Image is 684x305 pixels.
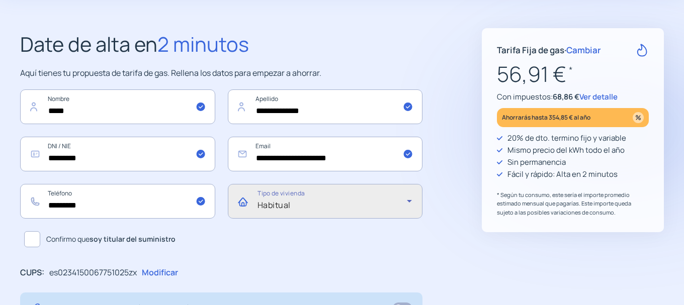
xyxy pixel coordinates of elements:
[633,112,644,123] img: percentage_icon.svg
[497,91,649,103] p: Con impuestos:
[507,168,618,180] p: Fácil y rápido: Alta en 2 minutos
[46,234,176,245] span: Confirmo que
[566,44,601,56] span: Cambiar
[497,57,649,91] p: 56,91 €
[20,28,422,60] h2: Date de alta en
[258,189,305,198] mat-label: Tipo de vivienda
[636,44,649,57] img: rate-G.svg
[258,199,291,211] span: Habitual
[507,156,566,168] p: Sin permanencia
[507,132,626,144] p: 20% de dto. termino fijo y variable
[20,67,422,80] p: Aquí tienes tu propuesta de tarifa de gas. Rellena los datos para empezar a ahorrar.
[49,266,137,279] p: es0234150067751025zx
[579,91,618,102] span: Ver detalle
[497,43,601,57] p: Tarifa Fija de gas ·
[502,112,590,123] p: Ahorrarás hasta 354,85 € al año
[142,266,178,279] p: Modificar
[20,266,44,279] p: CUPS:
[497,190,649,217] p: * Según tu consumo, este sería el importe promedio estimado mensual que pagarías. Este importe qu...
[90,234,176,244] b: soy titular del suministro
[157,30,249,58] span: 2 minutos
[507,144,625,156] p: Mismo precio del kWh todo el año
[553,91,579,102] span: 68,86 €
